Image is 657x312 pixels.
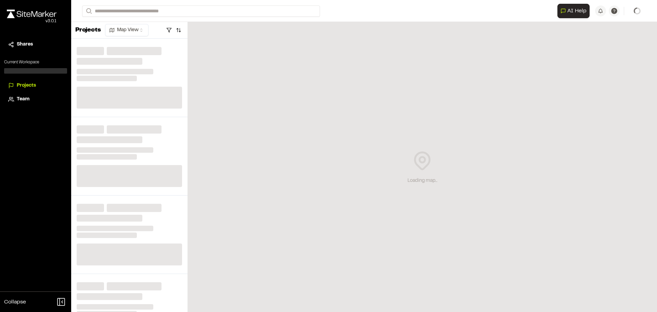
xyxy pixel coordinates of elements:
[557,4,592,18] div: Open AI Assistant
[17,41,33,48] span: Shares
[7,18,56,24] div: Oh geez...please don't...
[4,59,67,65] p: Current Workspace
[8,41,63,48] a: Shares
[82,5,94,17] button: Search
[8,96,63,103] a: Team
[567,7,587,15] span: AI Help
[408,177,437,185] div: Loading map...
[75,26,101,35] p: Projects
[4,298,26,306] span: Collapse
[7,10,56,18] img: rebrand.png
[17,96,29,103] span: Team
[17,82,36,89] span: Projects
[8,82,63,89] a: Projects
[557,4,590,18] button: Open AI Assistant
